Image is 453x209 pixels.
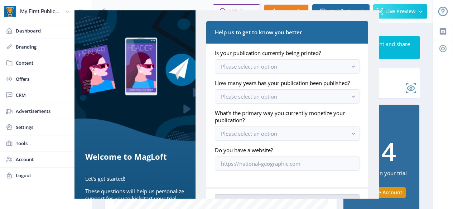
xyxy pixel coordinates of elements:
button: Please select an option [215,59,359,74]
label: Do you have a website? [215,146,353,154]
span: Please select an option [221,93,277,100]
h5: Welcome to MagLoft [85,151,185,162]
label: Is your publication currently being printed? [215,49,353,56]
label: How many years has your publication been published? [215,79,353,86]
p: These questions will help us personalize support for you to kickstart your trial with MagLoft. [85,188,185,209]
nb-card-header: Help us to get to know you better [206,21,368,44]
span: Please select an option [221,63,277,70]
p: Let's get started! [85,175,185,182]
label: What's the primary way you currently monetize your publication? [215,109,353,124]
button: Submit [215,194,359,209]
input: https://national-geographic.com [215,156,359,171]
button: Please select an option [215,89,359,104]
span: Please select an option [221,130,277,137]
button: Please select an option [215,126,359,141]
